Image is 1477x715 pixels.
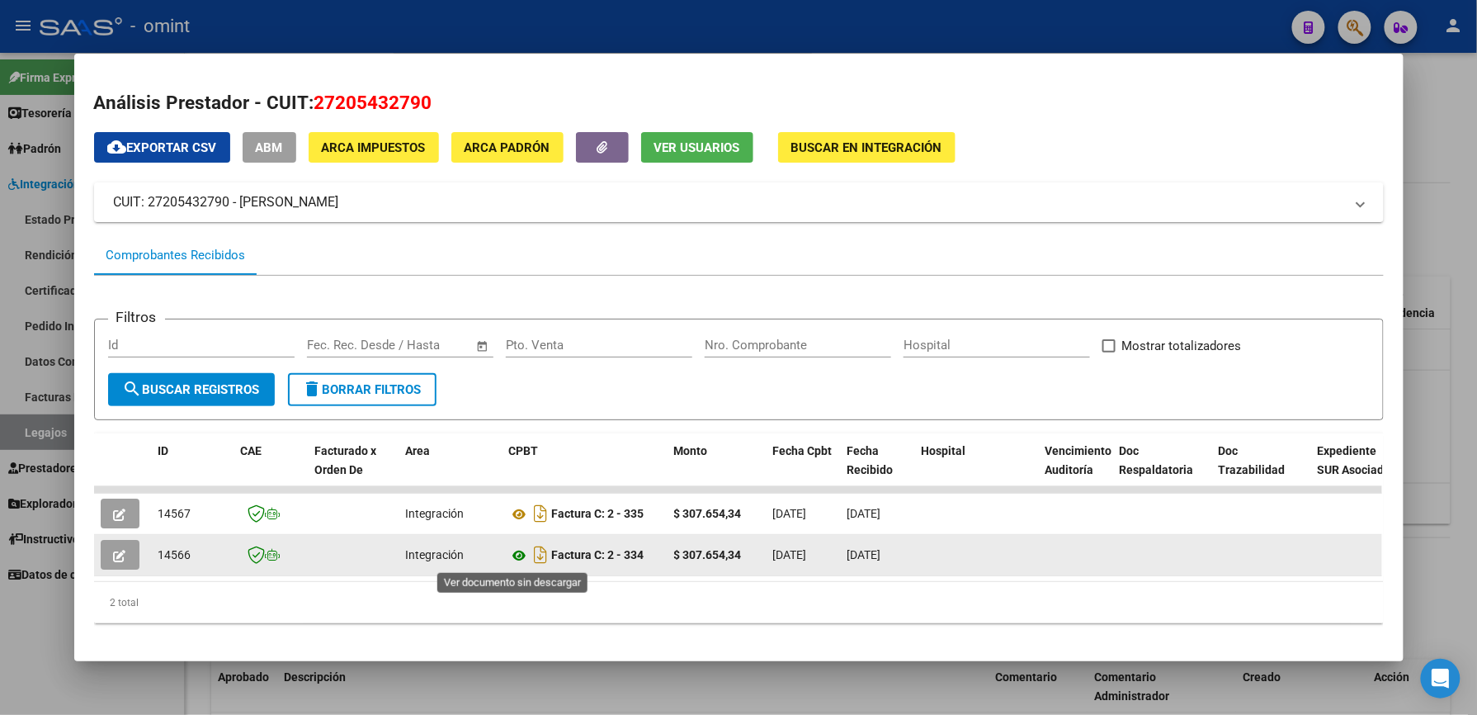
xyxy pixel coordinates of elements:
mat-icon: delete [303,379,323,399]
h2: Análisis Prestador - CUIT: [94,89,1384,117]
span: Monto [674,444,708,457]
span: [DATE] [773,548,807,561]
div: Comprobantes Recibidos [106,246,246,265]
span: Buscar Registros [123,382,260,397]
span: ARCA Impuestos [322,140,426,155]
strong: $ 307.654,34 [674,507,742,520]
button: Borrar Filtros [288,373,436,406]
mat-expansion-panel-header: CUIT: 27205432790 - [PERSON_NAME] [94,182,1384,222]
span: Fecha Cpbt [773,444,833,457]
datatable-header-cell: Expediente SUR Asociado [1311,433,1402,506]
span: CPBT [509,444,539,457]
span: ID [158,444,169,457]
span: CAE [241,444,262,457]
span: Integración [406,548,465,561]
span: ARCA Padrón [465,140,550,155]
span: Facturado x Orden De [315,444,377,476]
span: [DATE] [847,507,881,520]
span: Vencimiento Auditoría [1045,444,1112,476]
datatable-header-cell: CPBT [503,433,668,506]
mat-icon: search [123,379,143,399]
datatable-header-cell: Fecha Cpbt [767,433,841,506]
datatable-header-cell: Fecha Recibido [841,433,915,506]
h3: Filtros [108,306,165,328]
datatable-header-cell: CAE [234,433,309,506]
input: End date [375,338,455,353]
datatable-header-cell: Vencimiento Auditoría [1039,433,1113,506]
span: 14566 [158,548,191,561]
span: [DATE] [847,548,881,561]
button: Buscar en Integración [778,132,956,163]
span: ABM [256,140,283,155]
span: [DATE] [773,507,807,520]
button: ARCA Impuestos [309,132,439,163]
span: Fecha Recibido [847,444,894,476]
span: Doc Trazabilidad [1219,444,1286,476]
span: 27205432790 [314,92,432,113]
button: Exportar CSV [94,132,230,163]
datatable-header-cell: Monto [668,433,767,506]
datatable-header-cell: Doc Respaldatoria [1113,433,1212,506]
span: Area [406,444,431,457]
button: Open calendar [473,337,492,356]
span: Doc Respaldatoria [1120,444,1194,476]
strong: Factura C: 2 - 334 [552,549,644,562]
strong: $ 307.654,34 [674,548,742,561]
button: ABM [243,132,296,163]
span: Borrar Filtros [303,382,422,397]
span: Exportar CSV [107,140,217,155]
span: Integración [406,507,465,520]
div: 2 total [94,582,1384,623]
span: Hospital [922,444,966,457]
span: 14567 [158,507,191,520]
div: Open Intercom Messenger [1421,659,1460,698]
i: Descargar documento [531,500,552,527]
datatable-header-cell: Facturado x Orden De [309,433,399,506]
input: Start date [307,338,361,353]
button: ARCA Padrón [451,132,564,163]
span: Mostrar totalizadores [1122,336,1242,356]
strong: Factura C: 2 - 335 [552,508,644,521]
datatable-header-cell: Area [399,433,503,506]
datatable-header-cell: Hospital [915,433,1039,506]
mat-icon: cloud_download [107,137,127,157]
span: Ver Usuarios [654,140,740,155]
mat-panel-title: CUIT: 27205432790 - [PERSON_NAME] [114,192,1344,212]
span: Buscar en Integración [791,140,942,155]
i: Descargar documento [531,542,552,568]
button: Buscar Registros [108,373,275,406]
datatable-header-cell: Doc Trazabilidad [1212,433,1311,506]
span: Expediente SUR Asociado [1318,444,1391,476]
button: Ver Usuarios [641,132,753,163]
datatable-header-cell: ID [152,433,234,506]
